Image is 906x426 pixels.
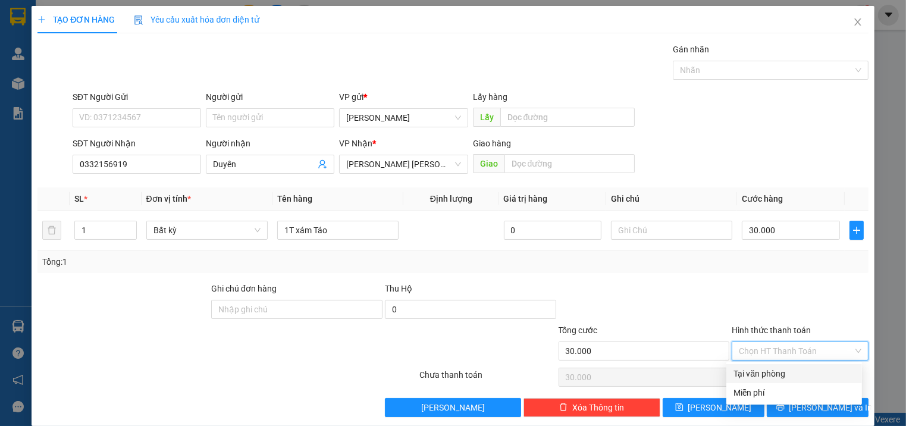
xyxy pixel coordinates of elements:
[73,137,201,150] div: SĐT Người Nhận
[385,398,521,417] button: [PERSON_NAME]
[146,194,191,203] span: Đơn vị tính
[473,154,504,173] span: Giao
[277,194,312,203] span: Tên hàng
[504,194,548,203] span: Giá trị hàng
[318,159,327,169] span: user-add
[732,325,811,335] label: Hình thức thanh toán
[385,284,412,293] span: Thu Hộ
[504,221,601,240] input: 0
[421,401,485,414] span: [PERSON_NAME]
[473,92,507,102] span: Lấy hàng
[742,194,783,203] span: Cước hàng
[134,15,259,24] span: Yêu cầu xuất hóa đơn điện tử
[473,139,511,148] span: Giao hàng
[74,194,84,203] span: SL
[733,386,855,399] div: Miễn phí
[776,403,785,412] span: printer
[15,77,67,133] b: [PERSON_NAME]
[211,300,383,319] input: Ghi chú đơn hàng
[277,221,399,240] input: VD: Bàn, Ghế
[100,45,164,55] b: [DOMAIN_NAME]
[849,221,864,240] button: plus
[339,90,468,104] div: VP gửi
[100,57,164,71] li: (c) 2017
[675,403,684,412] span: save
[767,398,869,417] button: printer[PERSON_NAME] và In
[523,398,660,417] button: deleteXóa Thông tin
[418,368,557,389] div: Chưa thanh toán
[73,17,118,73] b: Gửi khách hàng
[606,187,737,211] th: Ghi chú
[37,15,115,24] span: TẠO ĐƠN HÀNG
[134,15,143,25] img: icon
[430,194,472,203] span: Định lượng
[42,221,61,240] button: delete
[206,137,334,150] div: Người nhận
[841,6,874,39] button: Close
[129,15,158,43] img: logo.jpg
[853,17,863,27] span: close
[850,225,863,235] span: plus
[611,221,732,240] input: Ghi Chú
[789,401,873,414] span: [PERSON_NAME] và In
[339,139,372,148] span: VP Nhận
[73,90,201,104] div: SĐT Người Gửi
[504,154,635,173] input: Dọc đường
[37,15,46,24] span: plus
[572,401,624,414] span: Xóa Thông tin
[688,401,752,414] span: [PERSON_NAME]
[473,108,500,127] span: Lấy
[153,221,261,239] span: Bất kỳ
[211,284,277,293] label: Ghi chú đơn hàng
[42,255,350,268] div: Tổng: 1
[206,90,334,104] div: Người gửi
[673,45,709,54] label: Gán nhãn
[346,109,460,127] span: VP Phan Rang
[733,367,855,380] div: Tại văn phòng
[559,325,598,335] span: Tổng cước
[663,398,764,417] button: save[PERSON_NAME]
[559,403,568,412] span: delete
[346,155,460,173] span: Tp Hồ Chí Minh
[500,108,635,127] input: Dọc đường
